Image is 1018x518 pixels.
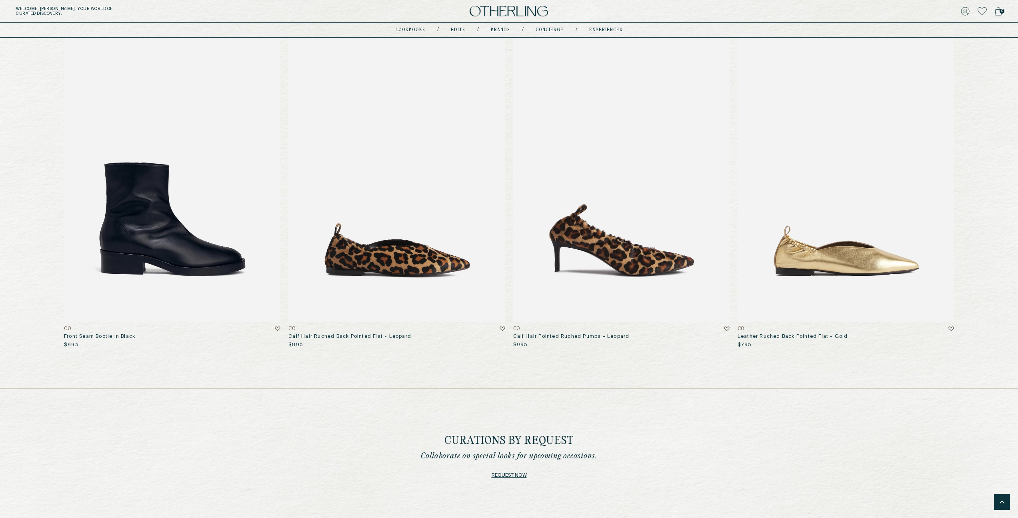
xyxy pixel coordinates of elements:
h4: CO [513,326,520,332]
h3: Leather Ruched Back Pointed Flat - Gold [738,333,954,340]
p: $895 [288,342,303,348]
img: logo [470,6,548,17]
a: experiences [589,28,622,32]
div: / [522,27,524,33]
h4: CO [288,326,296,332]
p: $995 [64,342,79,348]
h4: CO [738,326,745,332]
a: Edits [451,28,465,32]
a: Request now [492,470,527,481]
a: concierge [536,28,564,32]
a: Brands [491,28,510,32]
a: lookbooks [396,28,425,32]
a: Calf Hair Pointed Ruched Pumps - LeopardCOCalf Hair Pointed Ruched Pumps - Leopard$995 [513,30,730,348]
img: Calf Hair Pointed Ruched Pumps - Leopard [513,30,730,322]
h3: Calf Hair Ruched Back Pointed Flat - Leopard [288,333,505,340]
h3: Front Seam Bootie In Black [64,333,280,340]
div: / [576,27,577,33]
a: Front Seam Bootie in BlackCOFront Seam Bootie In Black$995 [64,30,280,348]
h2: Curations by Request [444,436,574,447]
p: $995 [513,342,528,348]
div: / [437,27,439,33]
a: Leather Ruched Back Pointed Flat - GoldCOLeather Ruched Back Pointed Flat - Gold$795 [738,30,954,348]
img: Leather Ruched Back Pointed Flat - Gold [738,30,954,322]
h3: Calf Hair Pointed Ruched Pumps - Leopard [513,333,730,340]
a: Calf Hair Ruched Back Pointed Flat - LeopardCOCalf Hair Ruched Back Pointed Flat - Leopard$895 [288,30,505,348]
img: Calf Hair Ruched Back Pointed Flat - Leopard [288,30,505,322]
div: / [477,27,479,33]
h4: CO [64,326,71,332]
a: 0 [995,6,1002,17]
h5: Welcome, [PERSON_NAME] . Your world of curated discovery. [16,6,312,16]
img: Front Seam Bootie in Black [64,30,280,322]
p: $795 [738,342,752,348]
span: 0 [1000,9,1004,14]
p: Collaborate on special looks for upcoming occasions. [421,451,597,462]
